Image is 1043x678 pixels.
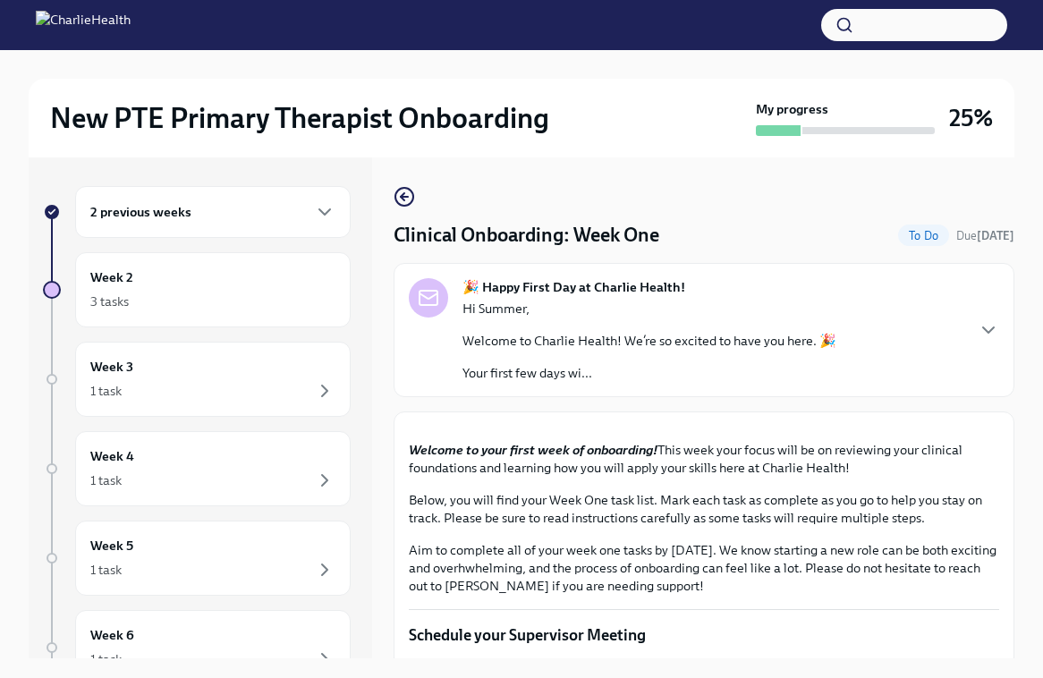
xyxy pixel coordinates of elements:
[90,471,122,489] div: 1 task
[898,229,949,242] span: To Do
[90,536,133,555] h6: Week 5
[75,186,351,238] div: 2 previous weeks
[90,446,134,466] h6: Week 4
[43,521,351,596] a: Week 51 task
[409,541,999,595] p: Aim to complete all of your week one tasks by [DATE]. We know starting a new role can be both exc...
[36,11,131,39] img: CharlieHealth
[90,382,122,400] div: 1 task
[409,624,999,646] p: Schedule your Supervisor Meeting
[43,431,351,506] a: Week 41 task
[90,625,134,645] h6: Week 6
[50,100,549,136] h2: New PTE Primary Therapist Onboarding
[409,491,999,527] p: Below, you will find your Week One task list. Mark each task as complete as you go to help you st...
[949,102,993,134] h3: 25%
[462,278,685,296] strong: 🎉 Happy First Day at Charlie Health!
[756,100,828,118] strong: My progress
[956,227,1014,244] span: October 11th, 2025 10:00
[90,357,133,377] h6: Week 3
[462,300,836,318] p: Hi Summer,
[90,202,191,222] h6: 2 previous weeks
[90,561,122,579] div: 1 task
[90,650,122,668] div: 1 task
[956,229,1014,242] span: Due
[90,292,129,310] div: 3 tasks
[462,332,836,350] p: Welcome to Charlie Health! We’re so excited to have you here. 🎉
[462,364,836,382] p: Your first few days wi...
[977,229,1014,242] strong: [DATE]
[90,267,133,287] h6: Week 2
[43,342,351,417] a: Week 31 task
[43,252,351,327] a: Week 23 tasks
[409,442,657,458] strong: Welcome to your first week of onboarding!
[409,441,999,477] p: This week your focus will be on reviewing your clinical foundations and learning how you will app...
[394,222,659,249] h4: Clinical Onboarding: Week One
